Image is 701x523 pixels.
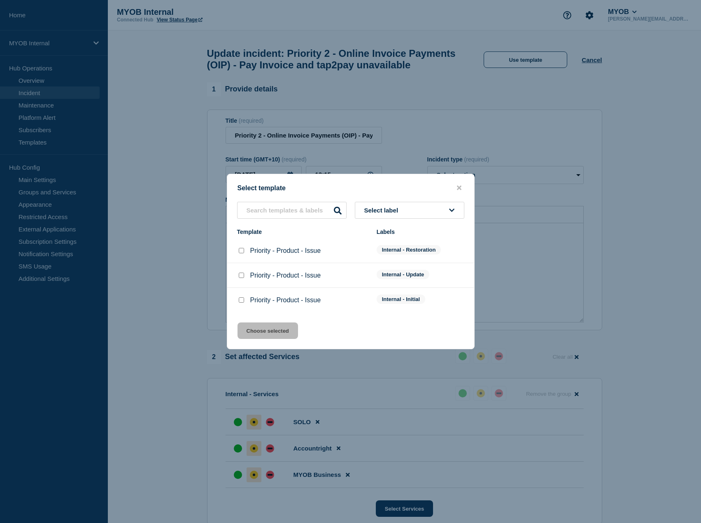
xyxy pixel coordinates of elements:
button: Choose selected [238,322,298,339]
p: Priority - Product - Issue [250,297,321,304]
input: Priority - Product - Issue checkbox [239,273,244,278]
input: Priority - Product - Issue checkbox [239,297,244,303]
span: Internal - Update [377,270,430,279]
span: Internal - Initial [377,294,425,304]
input: Priority - Product - Issue checkbox [239,248,244,253]
input: Search templates & labels [237,202,347,219]
div: Template [237,229,368,235]
span: Internal - Restoration [377,245,441,254]
div: Select template [227,184,474,192]
span: Select label [364,207,402,214]
div: Labels [377,229,464,235]
button: Select label [355,202,464,219]
p: Priority - Product - Issue [250,247,321,254]
p: Priority - Product - Issue [250,272,321,279]
button: close button [454,184,464,192]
